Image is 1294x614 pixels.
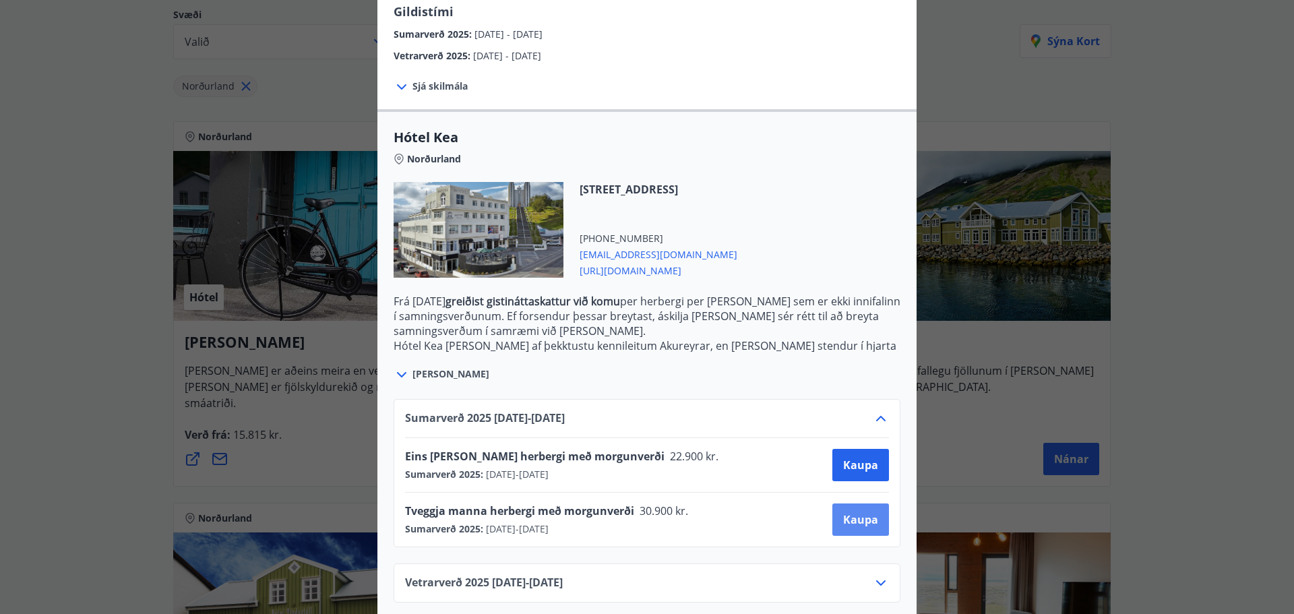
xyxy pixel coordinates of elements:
span: Norðurland [407,152,461,166]
span: [STREET_ADDRESS] [580,182,737,197]
span: Sumarverð 2025 : [394,28,474,40]
span: [DATE] - [DATE] [473,49,541,62]
span: Sjá skilmála [412,80,468,93]
span: Vetrarverð 2025 : [394,49,473,62]
p: Hótel Kea [PERSON_NAME] af þekktustu kennileitum Akureyrar, en [PERSON_NAME] stendur í hjarta mið... [394,338,900,398]
span: Hótel Kea [394,128,900,147]
strong: greiðist gistináttaskattur við komu [445,294,620,309]
span: [PHONE_NUMBER] [580,232,737,245]
span: [DATE] - [DATE] [474,28,543,40]
span: [URL][DOMAIN_NAME] [580,262,737,278]
span: [EMAIL_ADDRESS][DOMAIN_NAME] [580,245,737,262]
span: Gildistími [394,3,454,20]
p: Frá [DATE] per herbergi per [PERSON_NAME] sem er ekki innifalinn í samningsverðunum. Ef forsendur... [394,294,900,338]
